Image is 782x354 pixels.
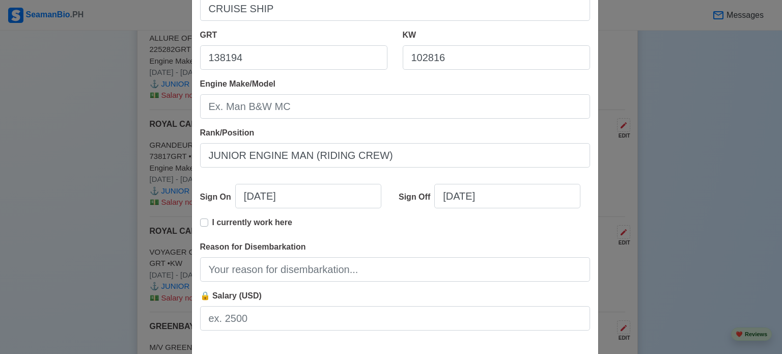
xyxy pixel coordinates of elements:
[200,94,590,119] input: Ex. Man B&W MC
[200,31,217,39] span: GRT
[200,257,590,282] input: Your reason for disembarkation...
[212,216,292,229] p: I currently work here
[200,143,590,168] input: Ex: Third Officer or 3/OFF
[200,128,255,137] span: Rank/Position
[200,45,387,70] input: 33922
[200,79,275,88] span: Engine Make/Model
[200,191,235,203] div: Sign On
[399,191,434,203] div: Sign Off
[200,242,306,251] span: Reason for Disembarkation
[403,31,416,39] span: KW
[200,291,262,300] span: 🔒 Salary (USD)
[200,306,590,331] input: ex. 2500
[403,45,590,70] input: 8000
